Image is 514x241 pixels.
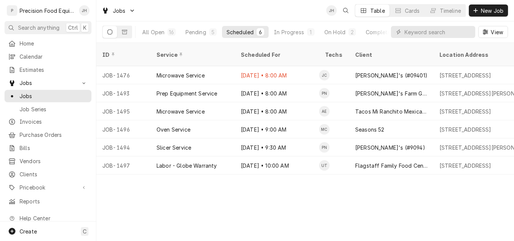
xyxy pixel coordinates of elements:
[235,84,319,102] div: [DATE] • 8:00 AM
[99,5,138,17] a: Go to Jobs
[7,5,17,16] div: P
[142,28,164,36] div: All Open
[157,162,217,170] div: Labor - Globe Warranty
[20,144,88,152] span: Bills
[5,155,91,167] a: Vendors
[5,115,91,128] a: Invoices
[113,7,126,15] span: Jobs
[227,28,254,36] div: Scheduled
[405,26,471,38] input: Keyword search
[340,5,352,17] button: Open search
[479,7,505,15] span: New Job
[20,183,76,191] span: Pricebook
[319,70,330,80] div: JC
[5,168,91,180] a: Clients
[489,28,505,36] span: View
[355,126,385,133] div: Seasons 52
[405,7,420,15] div: Cards
[235,120,319,138] div: [DATE] • 9:00 AM
[5,21,91,34] button: Search anythingCtrlK
[350,28,354,36] div: 2
[355,51,426,59] div: Client
[79,5,90,16] div: JH
[5,90,91,102] a: Jobs
[309,28,313,36] div: 1
[274,28,304,36] div: In Progress
[157,89,217,97] div: Prep Equipment Service
[20,105,88,113] span: Job Series
[5,181,91,194] a: Go to Pricebook
[18,24,59,32] span: Search anything
[235,102,319,120] div: [DATE] • 8:00 AM
[319,106,330,117] div: Anthony Ellinger's Avatar
[324,28,345,36] div: On Hold
[319,142,330,153] div: Pete Nielson's Avatar
[319,70,330,80] div: Jacob Cardenas's Avatar
[96,102,151,120] div: JOB-1495
[96,120,151,138] div: JOB-1496
[211,28,215,36] div: 5
[5,103,91,115] a: Job Series
[319,106,330,117] div: AE
[235,138,319,156] div: [DATE] • 9:30 AM
[96,66,151,84] div: JOB-1476
[5,129,91,141] a: Purchase Orders
[319,124,330,135] div: MC
[319,88,330,99] div: PN
[20,92,88,100] span: Jobs
[20,228,37,235] span: Create
[235,156,319,174] div: [DATE] • 10:00 AM
[355,89,427,97] div: [PERSON_NAME]'s Farm Grill
[83,24,87,32] span: K
[102,51,143,59] div: ID
[79,5,90,16] div: Jason Hertel's Avatar
[355,162,427,170] div: Flagstaff Family Food Center
[157,144,191,152] div: Slicer Service
[325,51,343,59] div: Techs
[478,26,508,38] button: View
[20,118,88,126] span: Invoices
[326,5,337,16] div: Jason Hertel's Avatar
[258,28,263,36] div: 6
[439,71,491,79] div: [STREET_ADDRESS]
[440,7,461,15] div: Timeline
[366,28,394,36] div: Completed
[355,144,425,152] div: [PERSON_NAME]'s (#9094)
[5,195,91,208] a: Reports
[20,39,88,47] span: Home
[469,5,508,17] button: New Job
[5,77,91,89] a: Go to Jobs
[319,142,330,153] div: PN
[355,71,427,79] div: [PERSON_NAME]'s (#09401)
[439,162,491,170] div: [STREET_ADDRESS]
[20,79,76,87] span: Jobs
[169,28,174,36] div: 16
[157,71,205,79] div: Microwave Service
[319,88,330,99] div: Pete Nielson's Avatar
[68,24,78,32] span: Ctrl
[96,156,151,174] div: JOB-1497
[157,51,227,59] div: Service
[20,131,88,139] span: Purchase Orders
[83,227,87,235] span: C
[241,51,312,59] div: Scheduled For
[20,170,88,178] span: Clients
[20,214,87,222] span: Help Center
[326,5,337,16] div: JH
[157,126,190,133] div: Oven Service
[20,53,88,61] span: Calendar
[96,84,151,102] div: JOB-1493
[20,197,88,205] span: Reports
[319,160,330,171] div: Unassigned Tech's Avatar
[5,64,91,76] a: Estimates
[235,66,319,84] div: [DATE] • 8:00 AM
[370,7,385,15] div: Table
[20,66,88,74] span: Estimates
[5,212,91,224] a: Go to Help Center
[186,28,206,36] div: Pending
[355,108,427,115] div: Tacos Mi Ranchito Mexican Grill
[5,37,91,50] a: Home
[5,50,91,63] a: Calendar
[319,160,330,171] div: UT
[319,124,330,135] div: Mike Caster's Avatar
